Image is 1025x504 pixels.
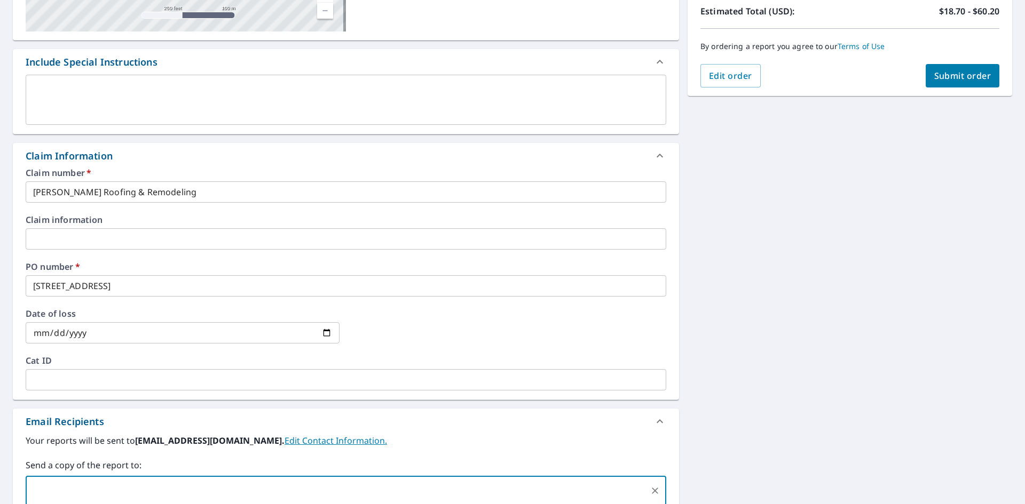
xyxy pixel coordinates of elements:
[926,64,1000,87] button: Submit order
[939,5,999,18] p: $18.70 - $60.20
[26,434,666,447] label: Your reports will be sent to
[709,70,752,82] span: Edit order
[285,435,387,446] a: EditContactInfo
[26,459,666,471] label: Send a copy of the report to:
[26,414,104,429] div: Email Recipients
[26,169,666,177] label: Claim number
[26,149,113,163] div: Claim Information
[700,64,761,87] button: Edit order
[26,262,666,271] label: PO number
[26,55,157,69] div: Include Special Instructions
[26,309,340,318] label: Date of loss
[700,5,850,18] p: Estimated Total (USD):
[648,483,663,498] button: Clear
[13,143,679,169] div: Claim Information
[317,3,333,19] a: Current Level 17, Zoom Out
[934,70,991,82] span: Submit order
[700,42,999,51] p: By ordering a report you agree to our
[838,41,885,51] a: Terms of Use
[26,356,666,365] label: Cat ID
[26,215,666,224] label: Claim information
[13,409,679,434] div: Email Recipients
[135,435,285,446] b: [EMAIL_ADDRESS][DOMAIN_NAME].
[13,49,679,75] div: Include Special Instructions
